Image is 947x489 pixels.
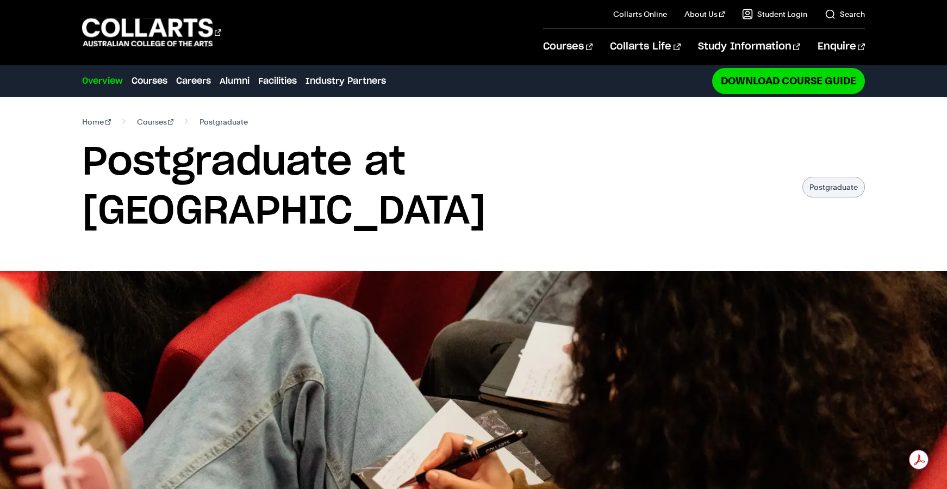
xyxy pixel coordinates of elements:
[802,177,865,197] p: Postgraduate
[137,114,174,129] a: Courses
[258,75,297,88] a: Facilities
[698,29,800,65] a: Study Information
[306,75,386,88] a: Industry Partners
[82,114,111,129] a: Home
[613,9,667,20] a: Collarts Online
[200,114,248,129] span: Postgraduate
[684,9,725,20] a: About Us
[176,75,211,88] a: Careers
[610,29,680,65] a: Collarts Life
[82,138,792,236] h1: Postgraduate at [GEOGRAPHIC_DATA]
[543,29,593,65] a: Courses
[712,68,865,94] a: Download Course Guide
[742,9,807,20] a: Student Login
[132,75,167,88] a: Courses
[82,75,123,88] a: Overview
[220,75,250,88] a: Alumni
[818,29,865,65] a: Enquire
[82,17,221,48] div: Go to homepage
[825,9,865,20] a: Search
